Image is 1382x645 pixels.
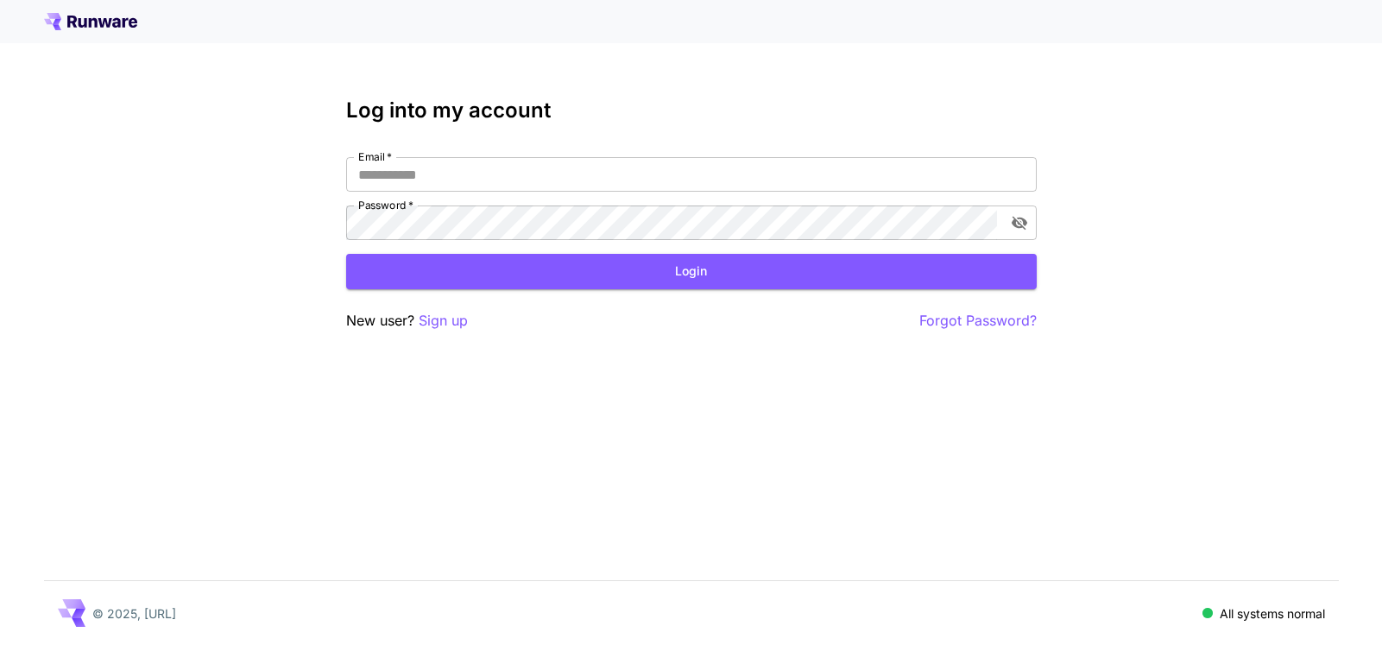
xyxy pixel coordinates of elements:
button: Login [346,254,1037,289]
button: toggle password visibility [1004,207,1035,238]
p: © 2025, [URL] [92,604,176,623]
label: Email [358,149,392,164]
p: All systems normal [1220,604,1325,623]
label: Password [358,198,413,212]
p: New user? [346,310,468,332]
h3: Log into my account [346,98,1037,123]
button: Sign up [419,310,468,332]
button: Forgot Password? [919,310,1037,332]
